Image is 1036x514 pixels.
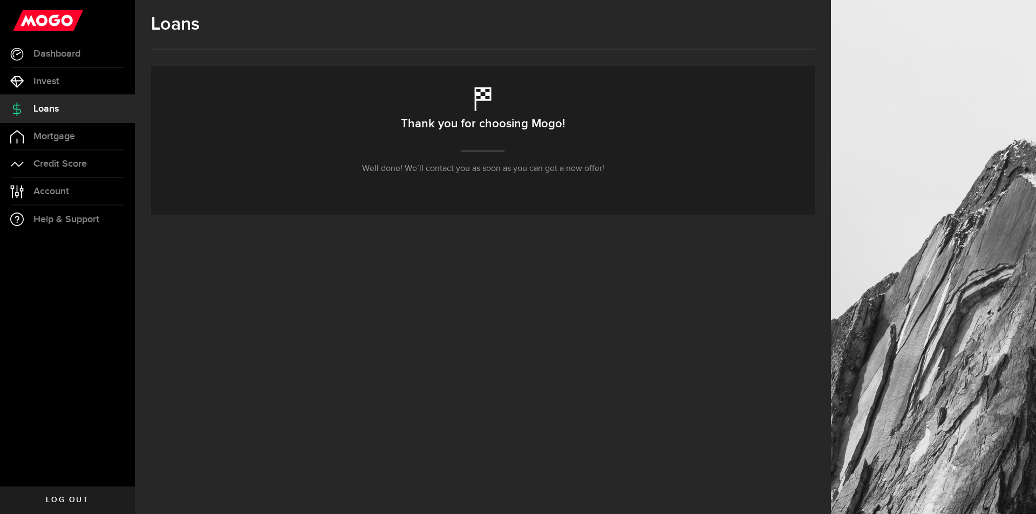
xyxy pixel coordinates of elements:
[33,77,59,86] span: Invest
[46,496,88,504] span: Log out
[33,104,59,114] span: Loans
[362,162,604,175] p: Well done! We’ll contact you as soon as you can get a new offer!
[33,215,99,224] span: Help & Support
[401,113,565,135] h2: Thank you for choosing Mogo!
[151,13,815,35] h1: Loans
[33,132,75,141] span: Mortgage
[991,469,1036,514] iframe: LiveChat chat widget
[33,49,80,59] span: Dashboard
[33,187,69,196] span: Account
[33,159,87,169] span: Credit Score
